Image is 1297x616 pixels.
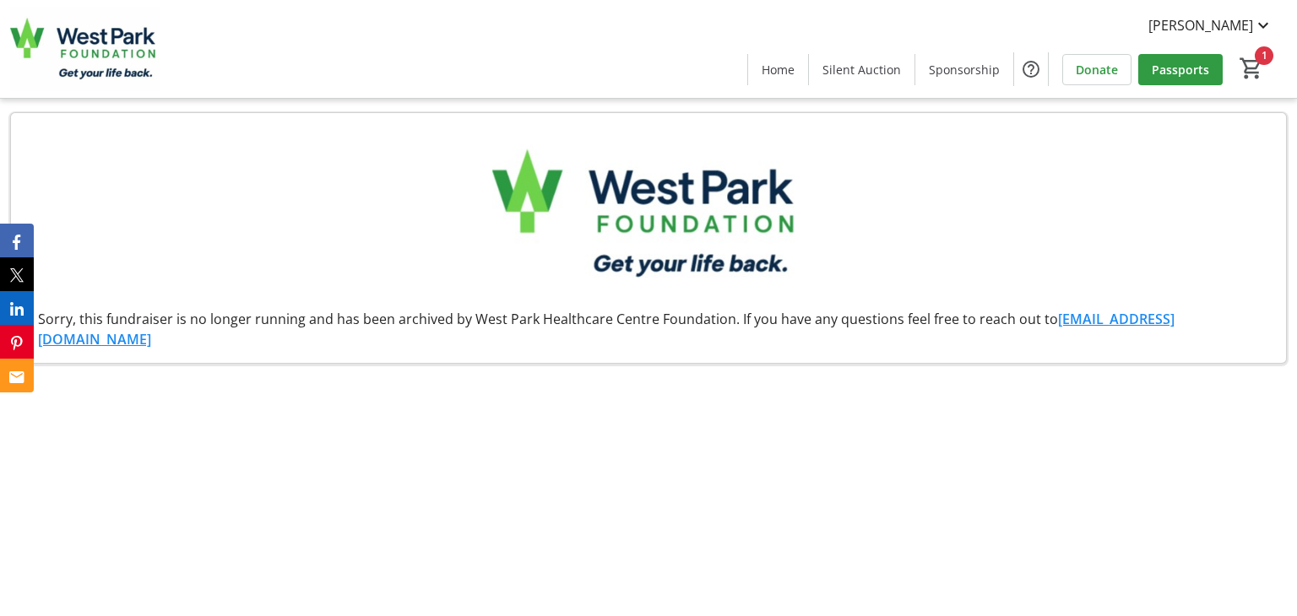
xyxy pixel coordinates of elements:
[1014,52,1048,86] button: Help
[748,54,808,85] a: Home
[1152,61,1209,78] span: Passports
[1148,15,1253,35] span: [PERSON_NAME]
[492,127,805,302] img: West Park Healthcare Centre Foundation logo
[822,61,901,78] span: Silent Auction
[1062,54,1131,85] a: Donate
[24,309,1273,349] div: Sorry, this fundraiser is no longer running and has been archived by West Park Healthcare Centre ...
[1135,12,1287,39] button: [PERSON_NAME]
[10,7,160,91] img: West Park Healthcare Centre Foundation's Logo
[1138,54,1223,85] a: Passports
[762,61,795,78] span: Home
[915,54,1013,85] a: Sponsorship
[38,310,1175,349] a: [EMAIL_ADDRESS][DOMAIN_NAME]
[809,54,914,85] a: Silent Auction
[1076,61,1118,78] span: Donate
[929,61,1000,78] span: Sponsorship
[1236,53,1267,84] button: Cart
